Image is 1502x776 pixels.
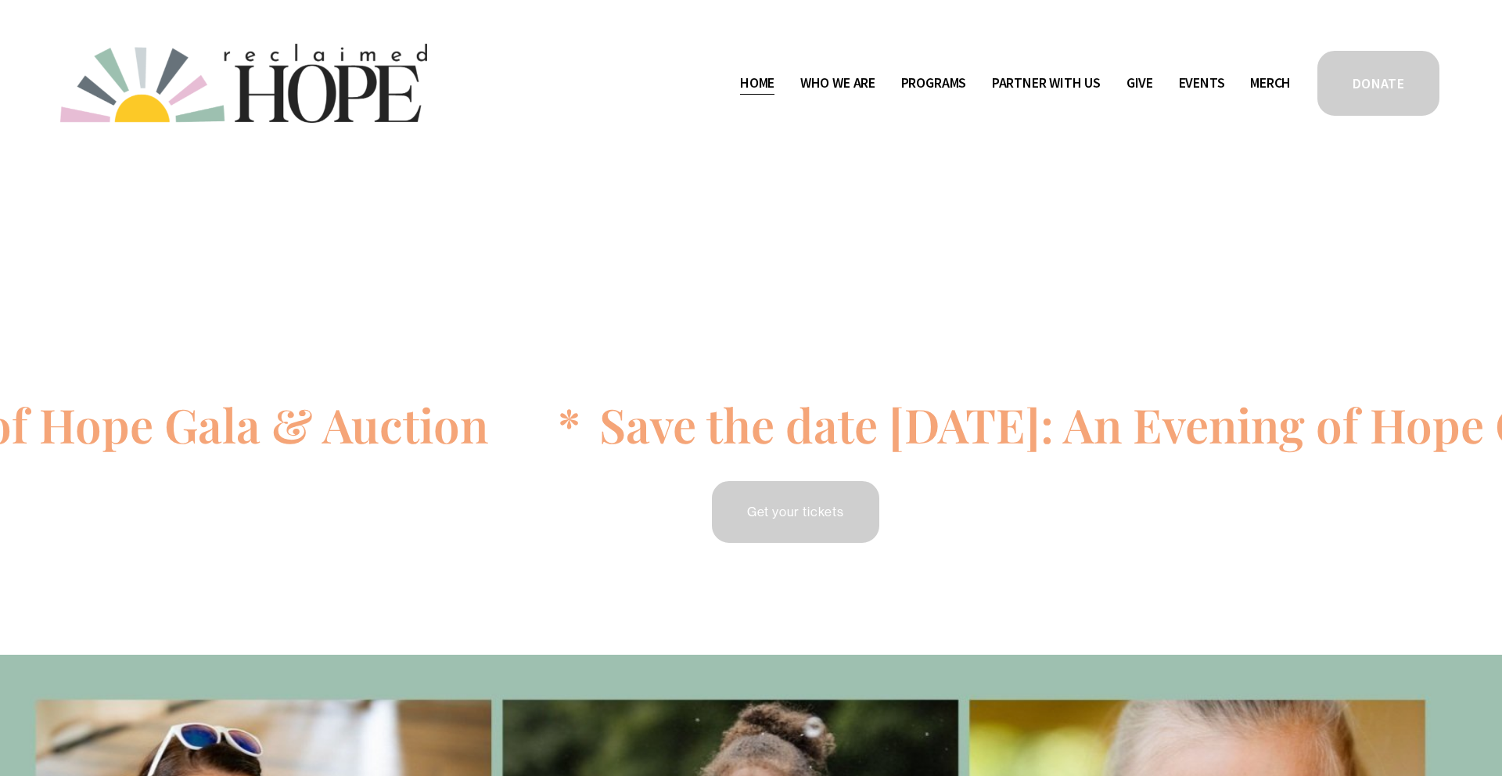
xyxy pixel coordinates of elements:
a: DONATE [1315,48,1442,118]
a: Give [1126,70,1153,95]
a: Merch [1250,70,1291,95]
img: Reclaimed Hope Initiative [60,44,427,123]
a: folder dropdown [901,70,967,95]
a: Events [1179,70,1225,95]
a: folder dropdown [800,70,875,95]
span: Who We Are [800,72,875,95]
span: Programs [901,72,967,95]
a: folder dropdown [992,70,1101,95]
a: Home [740,70,774,95]
span: Partner With Us [992,72,1101,95]
a: Get your tickets [710,479,882,545]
